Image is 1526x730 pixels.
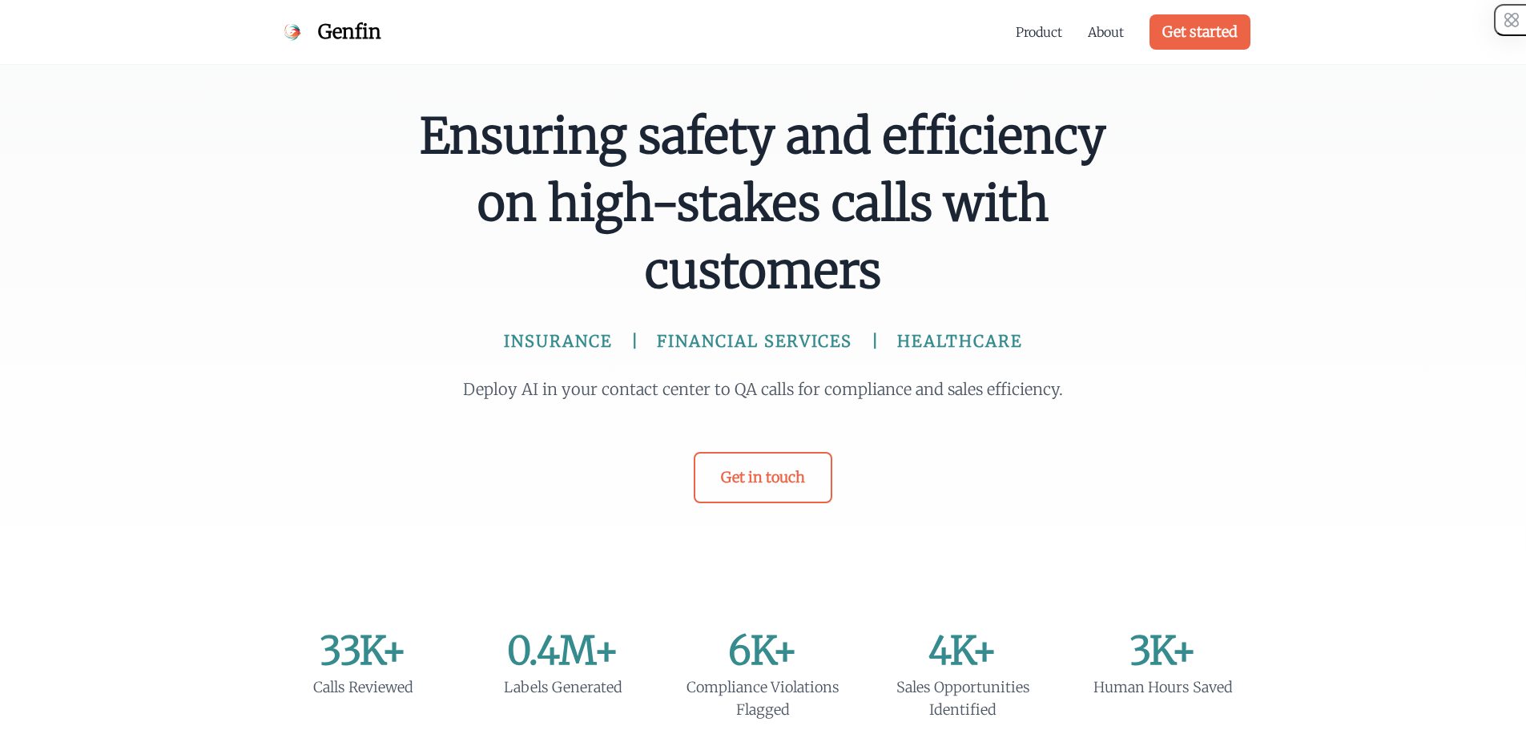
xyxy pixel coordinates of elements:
[276,16,381,48] a: Genfin
[876,631,1050,670] div: 4K+
[1088,22,1124,42] a: About
[276,676,451,699] div: Calls Reviewed
[318,19,381,45] span: Genfin
[1076,631,1250,670] div: 3K+
[657,330,852,353] span: FINANCIAL SERVICES
[876,676,1050,721] div: Sales Opportunities Identified
[476,676,650,699] div: Labels Generated
[676,676,851,721] div: Compliance Violations Flagged
[476,631,650,670] div: 0.4M+
[276,631,451,670] div: 33K+
[504,330,612,353] span: INSURANCE
[417,103,1109,305] span: Ensuring safety and efficiency on high-stakes calls with customers
[676,631,851,670] div: 6K+
[1076,676,1250,699] div: Human Hours Saved
[276,16,308,48] img: Genfin Logo
[694,452,832,503] a: Get in touch
[872,330,878,353] span: |
[1016,22,1062,42] a: Product
[631,330,638,353] span: |
[456,378,1071,401] p: Deploy AI in your contact center to QA calls for compliance and sales efficiency.
[897,330,1022,353] span: HEALTHCARE
[1150,14,1250,50] a: Get started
